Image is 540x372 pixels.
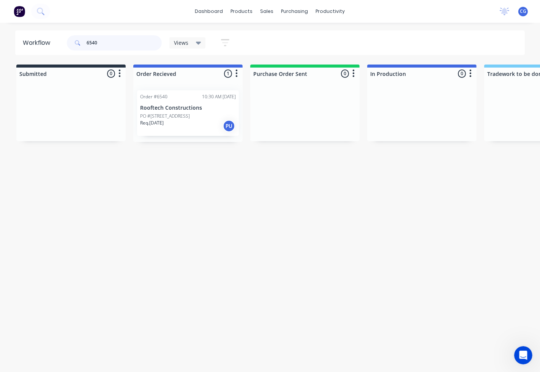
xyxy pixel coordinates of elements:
div: products [227,6,257,17]
div: PU [223,120,235,132]
p: Req. [DATE] [140,120,164,126]
div: Workflow [23,38,54,47]
span: CG [520,8,526,15]
span: Views [174,39,188,47]
div: sales [257,6,278,17]
div: Order #6540 [140,93,167,100]
div: purchasing [278,6,312,17]
div: Order #654010:30 AM [DATE]Rooftech ConstructionsPO #[STREET_ADDRESS]Req.[DATE]PU [137,90,239,136]
p: PO #[STREET_ADDRESS] [140,113,190,120]
iframe: Intercom live chat [514,346,532,364]
input: Search for orders... [87,35,162,50]
div: 10:30 AM [DATE] [202,93,236,100]
div: productivity [312,6,349,17]
a: dashboard [191,6,227,17]
img: Factory [14,6,25,17]
p: Rooftech Constructions [140,105,236,111]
